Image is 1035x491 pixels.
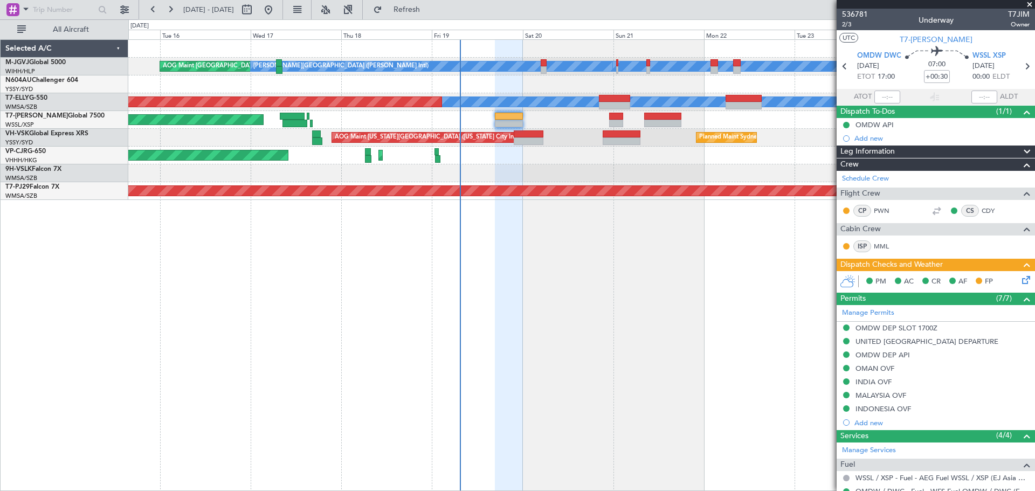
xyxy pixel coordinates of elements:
[5,59,66,66] a: M-JGVJGlobal 5000
[854,134,1030,143] div: Add new
[183,5,234,15] span: [DATE] - [DATE]
[28,26,114,33] span: All Aircraft
[840,146,895,158] span: Leg Information
[130,22,149,31] div: [DATE]
[855,120,894,129] div: OMDW API
[5,192,37,200] a: WMSA/SZB
[382,147,562,163] div: Planned Maint [GEOGRAPHIC_DATA] ([GEOGRAPHIC_DATA] Intl)
[795,30,885,39] div: Tue 23
[251,30,341,39] div: Wed 17
[163,58,289,74] div: AOG Maint [GEOGRAPHIC_DATA] (Halim Intl)
[919,15,954,26] div: Underway
[160,30,251,39] div: Tue 16
[5,130,29,137] span: VH-VSK
[996,106,1012,117] span: (1/1)
[996,293,1012,304] span: (7/7)
[5,77,78,84] a: N604AUChallenger 604
[5,139,33,147] a: YSSY/SYD
[904,276,914,287] span: AC
[840,259,943,271] span: Dispatch Checks and Weather
[854,92,872,102] span: ATOT
[840,459,855,471] span: Fuel
[5,121,34,129] a: WSSL/XSP
[855,404,911,413] div: INDONESIA OVF
[432,30,522,39] div: Fri 19
[855,350,910,359] div: OMDW DEP API
[5,113,105,119] a: T7-[PERSON_NAME]Global 7500
[853,205,871,217] div: CP
[855,337,998,346] div: UNITED [GEOGRAPHIC_DATA] DEPARTURE
[253,58,429,74] div: [PERSON_NAME][GEOGRAPHIC_DATA] ([PERSON_NAME] Intl)
[857,61,879,72] span: [DATE]
[855,473,1030,482] a: WSSL / XSP - Fuel - AEG Fuel WSSL / XSP (EJ Asia Only)
[5,166,32,172] span: 9H-VSLK
[5,130,88,137] a: VH-VSKGlobal Express XRS
[699,129,824,146] div: Planned Maint Sydney ([PERSON_NAME] Intl)
[5,95,47,101] a: T7-ELLYG-550
[853,240,871,252] div: ISP
[972,51,1006,61] span: WSSL XSP
[961,205,979,217] div: CS
[842,308,894,319] a: Manage Permits
[875,276,886,287] span: PM
[857,51,901,61] span: OMDW DWC
[5,95,29,101] span: T7-ELLY
[5,148,27,155] span: VP-CJR
[368,1,433,18] button: Refresh
[855,391,906,400] div: MALAYSIA OVF
[5,85,33,93] a: YSSY/SYD
[5,156,37,164] a: VHHH/HKG
[985,276,993,287] span: FP
[842,445,896,456] a: Manage Services
[613,30,704,39] div: Sun 21
[982,206,1006,216] a: CDY
[335,129,519,146] div: AOG Maint [US_STATE][GEOGRAPHIC_DATA] ([US_STATE] City Intl)
[842,174,889,184] a: Schedule Crew
[840,106,895,118] span: Dispatch To-Dos
[1008,9,1030,20] span: T7JIM
[931,276,941,287] span: CR
[5,166,61,172] a: 9H-VSLKFalcon 7X
[523,30,613,39] div: Sat 20
[840,188,880,200] span: Flight Crew
[5,77,32,84] span: N604AU
[704,30,795,39] div: Mon 22
[854,418,1030,427] div: Add new
[874,241,898,251] a: MML
[855,377,892,386] div: INDIA OVF
[878,72,895,82] span: 17:00
[855,364,894,373] div: OMAN OVF
[5,174,37,182] a: WMSA/SZB
[5,103,37,111] a: WMSA/SZB
[874,206,898,216] a: PWN
[5,184,30,190] span: T7-PJ29
[12,21,117,38] button: All Aircraft
[842,20,868,29] span: 2/3
[928,59,946,70] span: 07:00
[996,430,1012,441] span: (4/4)
[840,293,866,305] span: Permits
[5,59,29,66] span: M-JGVJ
[5,184,59,190] a: T7-PJ29Falcon 7X
[900,34,972,45] span: T7-[PERSON_NAME]
[384,6,430,13] span: Refresh
[874,91,900,103] input: --:--
[972,72,990,82] span: 00:00
[5,113,68,119] span: T7-[PERSON_NAME]
[341,30,432,39] div: Thu 18
[840,223,881,236] span: Cabin Crew
[842,9,868,20] span: 536781
[839,33,858,43] button: UTC
[33,2,95,18] input: Trip Number
[1000,92,1018,102] span: ALDT
[855,323,937,333] div: OMDW DEP SLOT 1700Z
[5,67,35,75] a: WIHH/HLP
[840,430,868,442] span: Services
[857,72,875,82] span: ETOT
[972,61,995,72] span: [DATE]
[840,158,859,171] span: Crew
[5,148,46,155] a: VP-CJRG-650
[1008,20,1030,29] span: Owner
[958,276,967,287] span: AF
[992,72,1010,82] span: ELDT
